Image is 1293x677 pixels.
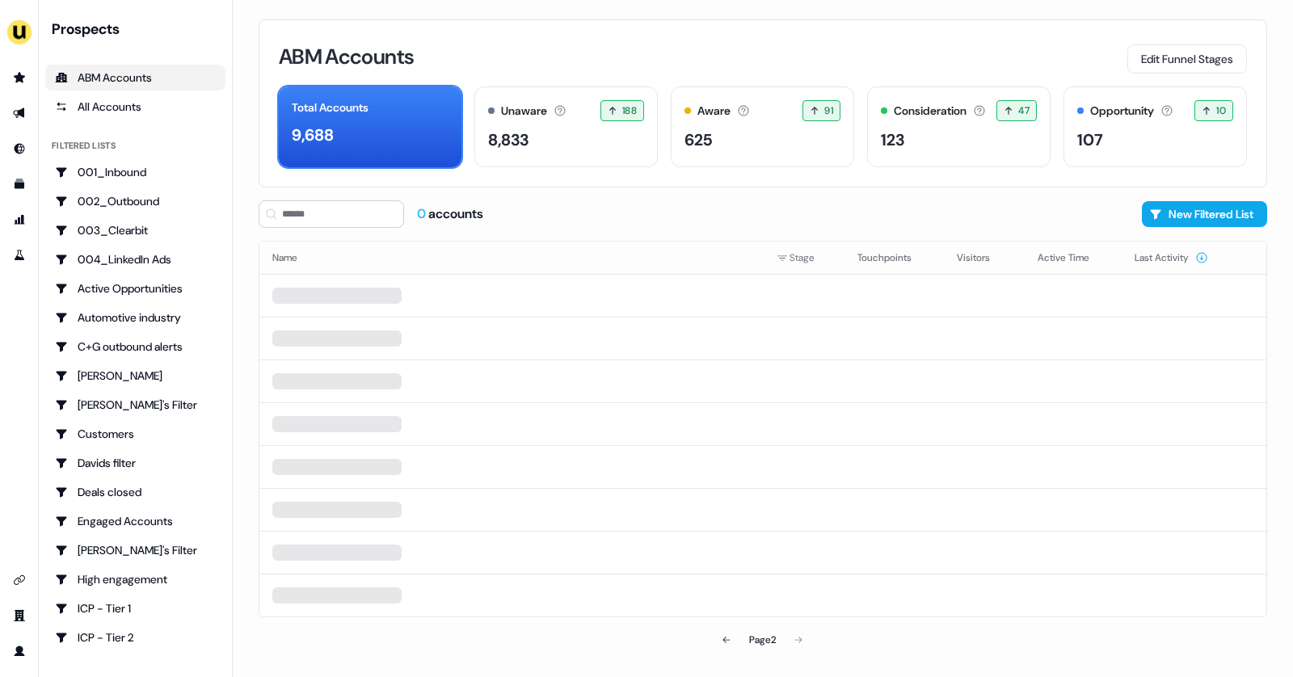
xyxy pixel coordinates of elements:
div: 003_Clearbit [55,222,216,238]
a: Go to 002_Outbound [45,188,225,214]
div: Total Accounts [292,99,369,116]
div: 625 [684,128,712,152]
a: Go to attribution [6,207,32,233]
a: Go to 004_LinkedIn Ads [45,246,225,272]
div: Opportunity [1090,103,1154,120]
a: Go to Automotive industry [45,305,225,330]
button: Touchpoints [857,243,931,272]
div: 001_Inbound [55,164,216,180]
a: ABM Accounts [45,65,225,90]
a: Go to Charlotte Stone [45,363,225,389]
div: Deals closed [55,484,216,500]
a: Go to Active Opportunities [45,275,225,301]
div: 9,688 [292,123,334,147]
button: New Filtered List [1142,201,1267,227]
a: Go to team [6,603,32,629]
a: Go to profile [6,638,32,664]
button: Visitors [957,243,1009,272]
a: Go to ICP - Tier 1 [45,595,225,621]
div: Filtered lists [52,139,116,153]
div: Davids filter [55,455,216,471]
a: Go to Deals closed [45,479,225,505]
a: Go to experiments [6,242,32,268]
div: 002_Outbound [55,193,216,209]
span: 10 [1216,103,1226,119]
div: Page 2 [749,632,776,648]
div: Engaged Accounts [55,513,216,529]
div: Stage [777,250,832,266]
div: ICP - Tier 1 [55,600,216,616]
a: Go to 001_Inbound [45,159,225,185]
a: Go to High engagement [45,566,225,592]
div: ICP - Tier 2 [55,629,216,645]
div: Unaware [501,103,547,120]
div: Customers [55,426,216,442]
div: High engagement [55,571,216,587]
a: Go to Engaged Accounts [45,508,225,534]
div: Consideration [894,103,967,120]
div: 004_LinkedIn Ads [55,251,216,267]
a: Go to Customers [45,421,225,447]
span: 47 [1018,103,1030,119]
a: Go to prospects [6,65,32,90]
a: Go to Inbound [6,136,32,162]
a: Go to integrations [6,567,32,593]
div: Active Opportunities [55,280,216,296]
a: Go to ICP - Tier 2 [45,624,225,650]
span: 91 [824,103,833,119]
div: [PERSON_NAME]'s Filter [55,397,216,413]
button: Edit Funnel Stages [1127,44,1247,74]
div: [PERSON_NAME]'s Filter [55,542,216,558]
a: Go to outbound experience [6,100,32,126]
a: Go to templates [6,171,32,197]
h3: ABM Accounts [279,46,414,67]
a: All accounts [45,94,225,120]
div: C+G outbound alerts [55,338,216,355]
span: 0 [417,205,428,222]
div: Aware [697,103,731,120]
a: Go to Davids filter [45,450,225,476]
div: ABM Accounts [55,69,216,86]
a: Go to 003_Clearbit [45,217,225,243]
a: Go to Charlotte's Filter [45,392,225,418]
span: 188 [622,103,637,119]
div: 107 [1077,128,1103,152]
div: Prospects [52,19,225,39]
a: Go to C+G outbound alerts [45,334,225,360]
div: accounts [417,205,483,223]
div: 8,833 [488,128,529,152]
div: [PERSON_NAME] [55,368,216,384]
div: 123 [881,128,904,152]
a: Go to Geneviève's Filter [45,537,225,563]
button: Active Time [1038,243,1109,272]
button: Last Activity [1135,243,1208,272]
th: Name [259,242,764,274]
div: All Accounts [55,99,216,115]
div: Automotive industry [55,309,216,326]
